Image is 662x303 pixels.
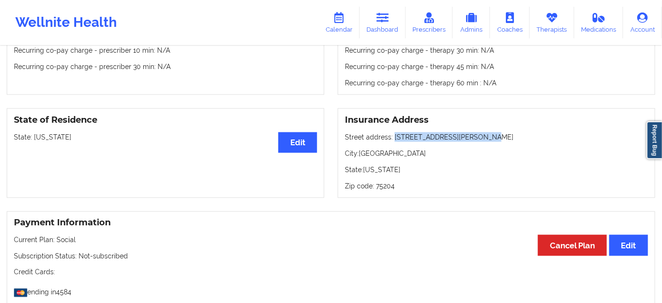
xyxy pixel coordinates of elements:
p: City: [GEOGRAPHIC_DATA] [345,149,648,158]
button: Edit [278,132,317,153]
p: ending in 4584 [14,284,648,297]
p: Recurring co-pay charge - prescriber 10 min : N/A [14,46,317,55]
button: Cancel Plan [538,235,607,256]
p: Credit Cards: [14,268,648,277]
a: Prescribers [406,7,453,38]
a: Dashboard [360,7,406,38]
a: Medications [574,7,624,38]
a: Report Bug [647,121,662,159]
p: State: [US_STATE] [14,132,317,142]
p: Current Plan: Social [14,235,648,245]
p: Recurring co-pay charge - prescriber 30 min : N/A [14,62,317,71]
a: Account [623,7,662,38]
h3: Payment Information [14,217,648,228]
a: Coaches [490,7,530,38]
p: Street address: [STREET_ADDRESS][PERSON_NAME] [345,132,648,142]
p: Recurring co-pay charge - therapy 45 min : N/A [345,62,648,71]
p: Subscription Status: Not-subscribed [14,251,648,261]
h3: Insurance Address [345,115,648,126]
a: Calendar [319,7,360,38]
p: State: [US_STATE] [345,165,648,175]
p: Zip code: 75204 [345,181,648,191]
button: Edit [609,235,648,256]
a: Admins [453,7,490,38]
p: Recurring co-pay charge - therapy 60 min : N/A [345,78,648,88]
a: Therapists [530,7,574,38]
h3: State of Residence [14,115,317,126]
p: Recurring co-pay charge - therapy 30 min : N/A [345,46,648,55]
